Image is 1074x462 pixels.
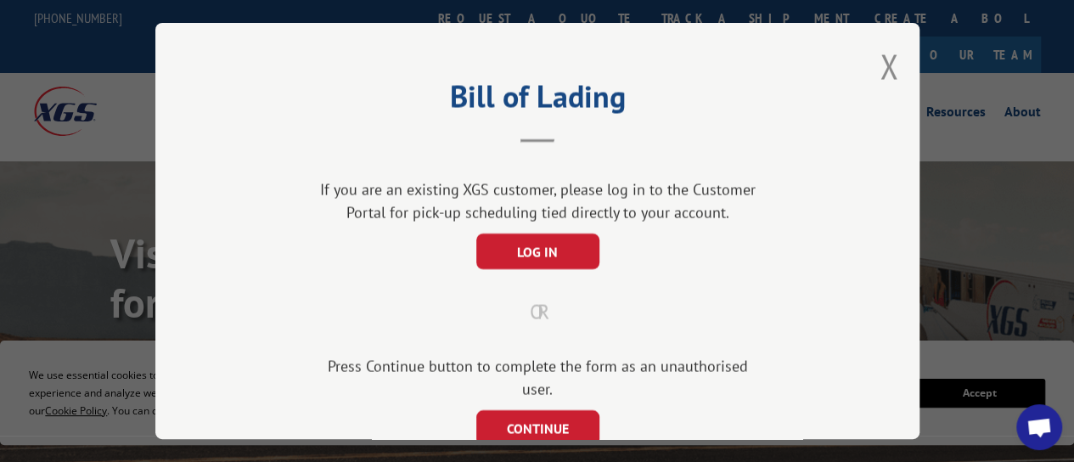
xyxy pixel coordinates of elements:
[1016,404,1062,450] div: Open chat
[475,410,599,446] button: CONTINUE
[240,85,835,117] h2: Bill of Lading
[880,44,898,89] button: Close modal
[312,354,762,400] div: Press Continue button to complete the form as an unauthorised user.
[475,245,599,260] a: LOG IN
[475,234,599,269] button: LOG IN
[240,296,835,327] div: OR
[312,177,762,223] div: If you are an existing XGS customer, please log in to the Customer Portal for pick-up scheduling ...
